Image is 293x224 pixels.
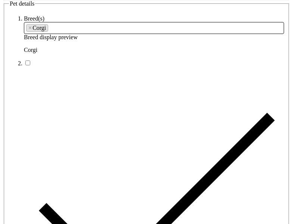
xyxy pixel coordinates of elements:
[28,25,32,31] span: ×
[24,47,284,53] p: Corgi
[24,15,44,22] label: Breed(s)
[26,24,48,32] li: Corgi
[24,15,284,53] li: Breed display preview
[10,0,34,7] span: Pet details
